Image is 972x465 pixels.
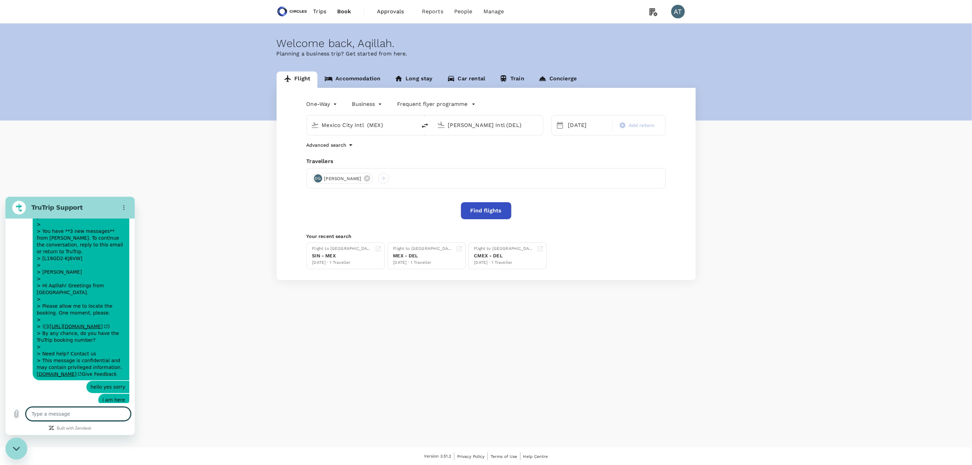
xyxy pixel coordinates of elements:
span: Trips [313,7,326,16]
p: Planning a business trip? Get started from here. [277,50,696,58]
button: Open [538,124,540,126]
a: Built with Zendesk: Visit the Zendesk website in a new tab [51,230,86,234]
a: Car rental [440,71,493,88]
button: Upload file [4,210,18,224]
span: Privacy Policy [457,454,485,459]
div: [DATE] · 1 Traveller [393,259,453,266]
div: CMEX - DEL [474,252,534,259]
img: Circles [277,4,308,19]
a: Terms of Use [491,453,517,460]
span: i am here [97,200,120,207]
span: Version 3.51.2 [424,453,451,460]
div: Travellers [307,157,666,165]
p: Your recent search [307,233,666,240]
span: People [454,7,473,16]
span: Book [337,7,351,16]
iframe: Button to launch messaging window, conversation in progress [5,438,27,460]
div: AT [671,5,685,18]
div: DG [314,174,322,182]
span: Manage [483,7,504,16]
p: Frequent flyer programme [397,100,467,108]
button: Advanced search [307,141,355,149]
p: Advanced search [307,142,347,148]
button: delete [417,117,433,134]
div: Flight to [GEOGRAPHIC_DATA] [393,245,453,252]
a: Concierge [531,71,584,88]
input: Depart from [322,120,402,130]
a: Privacy Policy [457,453,485,460]
div: Flight to [GEOGRAPHIC_DATA] [312,245,372,252]
div: Business [352,99,383,110]
a: Train [492,71,531,88]
iframe: Messaging window [5,197,135,435]
a: Flight [277,71,318,88]
div: One-Way [307,99,339,110]
div: Welcome back , Aqillah . [277,37,696,50]
a: Accommodation [317,71,388,88]
div: MEX - DEL [393,252,453,259]
div: [DATE] · 1 Traveller [474,259,534,266]
button: Open [412,124,413,126]
button: Frequent flyer programme [397,100,476,108]
div: [DATE] · 1 Traveller [312,259,372,266]
div: Flight to [GEOGRAPHIC_DATA] [474,245,534,252]
div: [DATE] [565,118,611,132]
span: Terms of Use [491,454,517,459]
span: Reports [422,7,443,16]
div: DG[PERSON_NAME] [312,173,373,184]
span: [PERSON_NAME] [320,175,366,182]
span: Help Centre [523,454,548,459]
button: Find flights [461,202,511,219]
input: Going to [448,120,529,130]
span: Add return [629,122,655,129]
span: Approvals [377,7,411,16]
a: Help Centre [523,453,548,460]
a: Long stay [388,71,440,88]
div: SIN - MEX [312,252,372,259]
